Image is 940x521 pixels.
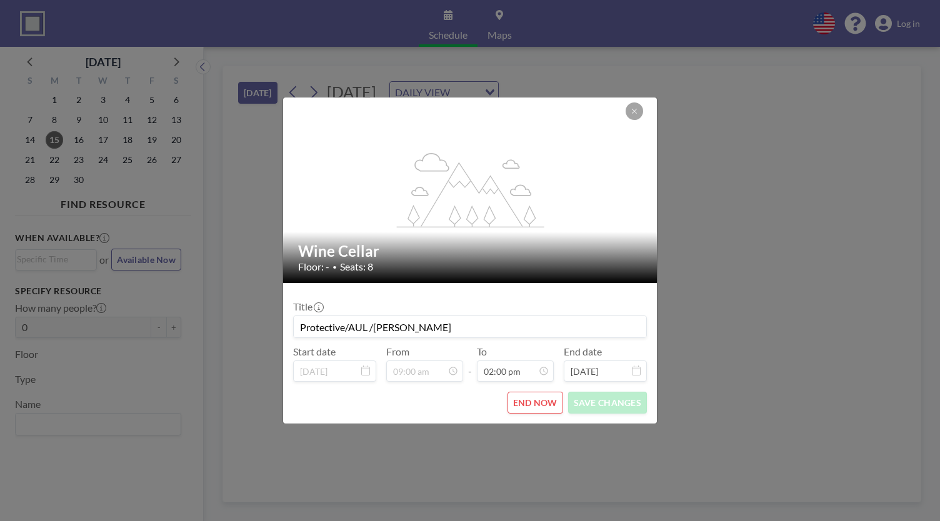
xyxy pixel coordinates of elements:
label: From [386,345,409,358]
h2: Wine Cellar [298,242,643,260]
span: - [468,350,472,377]
label: End date [564,345,602,358]
label: Start date [293,345,336,358]
button: SAVE CHANGES [568,392,647,414]
label: To [477,345,487,358]
input: (No title) [294,316,646,337]
label: Title [293,300,322,313]
button: END NOW [507,392,563,414]
span: Seats: 8 [340,260,373,273]
g: flex-grow: 1.2; [397,152,544,227]
span: • [332,262,337,272]
span: Floor: - [298,260,329,273]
